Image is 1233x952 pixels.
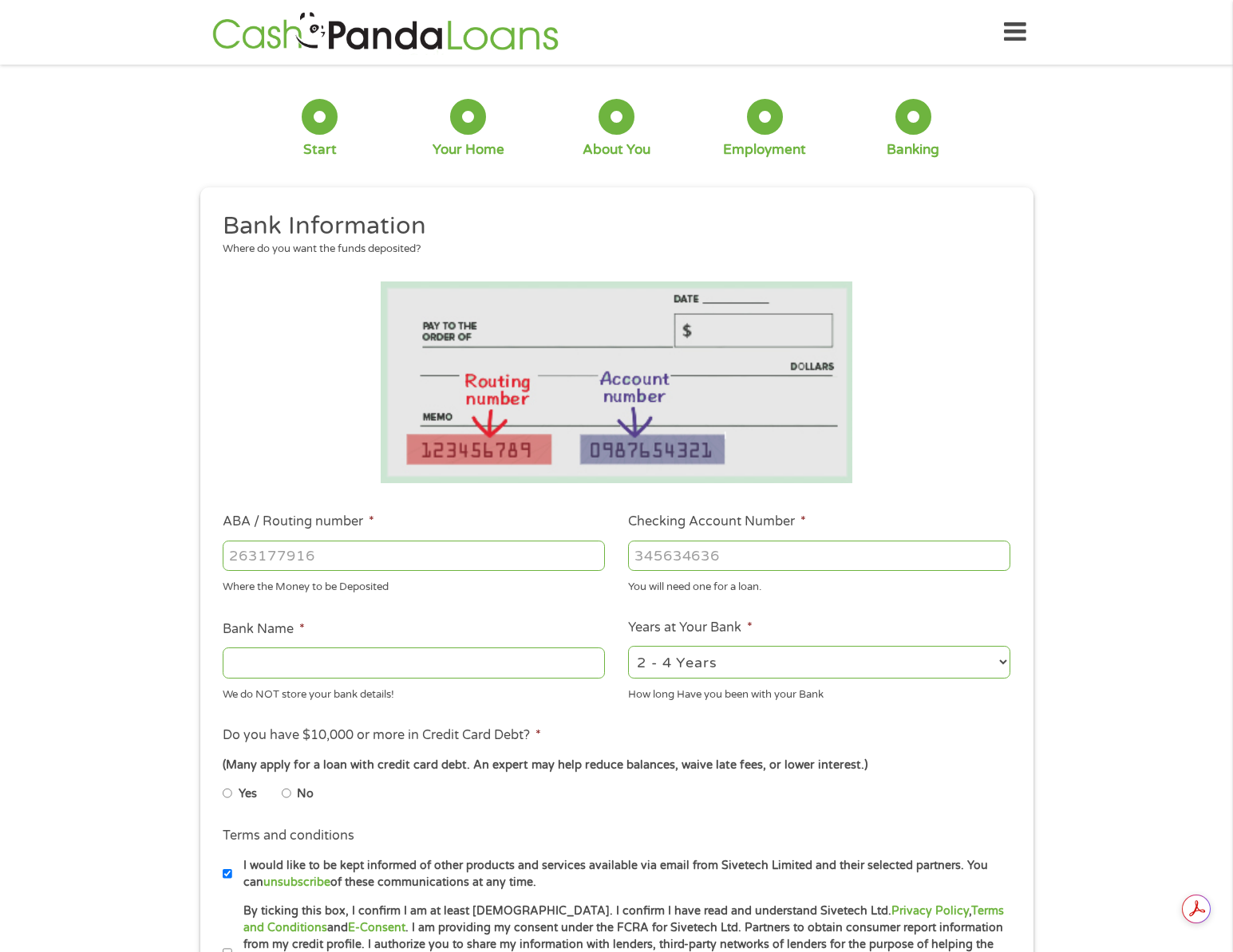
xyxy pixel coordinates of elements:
[243,904,1004,934] a: Terms and Conditions
[223,727,541,744] label: Do you have $10,000 or more in Credit Card Debt?
[381,281,853,483] img: Routing number location
[223,681,605,702] div: We do NOT store your bank details!
[887,141,939,159] div: Banking
[628,574,1010,596] div: You will need one for a loan.
[223,513,374,530] label: ABA / Routing number
[723,141,806,159] div: Employment
[433,141,504,159] div: Your Home
[297,785,314,803] label: No
[223,757,1010,774] div: (Many apply for a loan with credit card debt. An expert may help reduce balances, waive late fees...
[628,620,753,636] label: Years at Your Bank
[263,875,330,889] a: unsubscribe
[223,541,605,571] input: 263177916
[223,828,354,844] label: Terms and conditions
[348,921,405,934] a: E-Consent
[583,141,650,159] div: About You
[232,857,1015,891] label: I would like to be kept informed of other products and services available via email from Sivetech...
[628,513,806,530] label: Checking Account Number
[628,681,1010,702] div: How long Have you been with your Bank
[628,541,1010,571] input: 345634636
[239,785,257,803] label: Yes
[223,210,998,242] h2: Bank Information
[223,574,605,596] div: Where the Money to be Deposited
[207,10,563,55] img: GetLoanNow Logo
[223,242,998,258] div: Where do you want the funds deposited?
[223,621,305,638] label: Bank Name
[891,904,969,918] a: Privacy Policy
[303,141,337,159] div: Start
